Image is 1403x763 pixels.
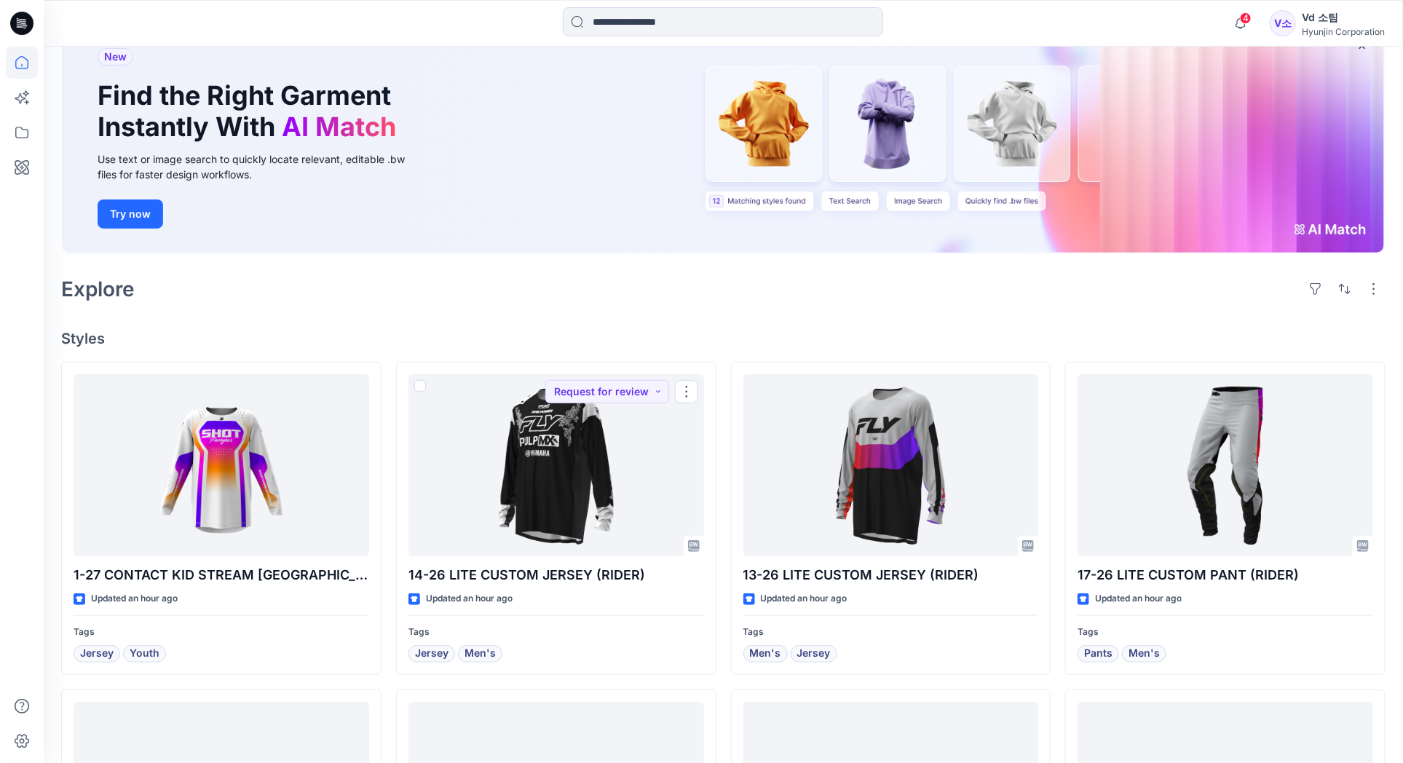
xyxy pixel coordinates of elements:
[282,111,396,143] span: AI Match
[98,80,403,143] h1: Find the Right Garment Instantly With
[408,565,704,585] p: 14-26 LITE CUSTOM JERSEY (RIDER)
[74,374,369,556] a: 1-27 CONTACT KID STREAM JERSEY
[408,374,704,556] a: 14-26 LITE CUSTOM JERSEY (RIDER)
[743,374,1039,556] a: 13-26 LITE CUSTOM JERSEY (RIDER)
[408,625,704,640] p: Tags
[91,591,178,606] p: Updated an hour ago
[1302,26,1385,37] div: Hyunjin Corporation
[415,645,448,663] span: Jersey
[130,645,159,663] span: Youth
[743,625,1039,640] p: Tags
[1270,10,1296,36] div: V소
[761,591,847,606] p: Updated an hour ago
[1240,12,1252,24] span: 4
[80,645,114,663] span: Jersey
[797,645,831,663] span: Jersey
[74,625,369,640] p: Tags
[98,199,163,229] button: Try now
[1129,645,1160,663] span: Men's
[1095,591,1182,606] p: Updated an hour ago
[1078,374,1373,556] a: 17-26 LITE CUSTOM PANT (RIDER)
[61,277,135,301] h2: Explore
[1084,645,1112,663] span: Pants
[750,645,781,663] span: Men's
[1302,9,1385,26] div: Vd 소팀
[74,565,369,585] p: 1-27 CONTACT KID STREAM [GEOGRAPHIC_DATA]
[1078,625,1373,640] p: Tags
[426,591,513,606] p: Updated an hour ago
[104,48,127,66] span: New
[465,645,496,663] span: Men's
[1078,565,1373,585] p: 17-26 LITE CUSTOM PANT (RIDER)
[61,330,1386,347] h4: Styles
[98,151,425,182] div: Use text or image search to quickly locate relevant, editable .bw files for faster design workflows.
[743,565,1039,585] p: 13-26 LITE CUSTOM JERSEY (RIDER)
